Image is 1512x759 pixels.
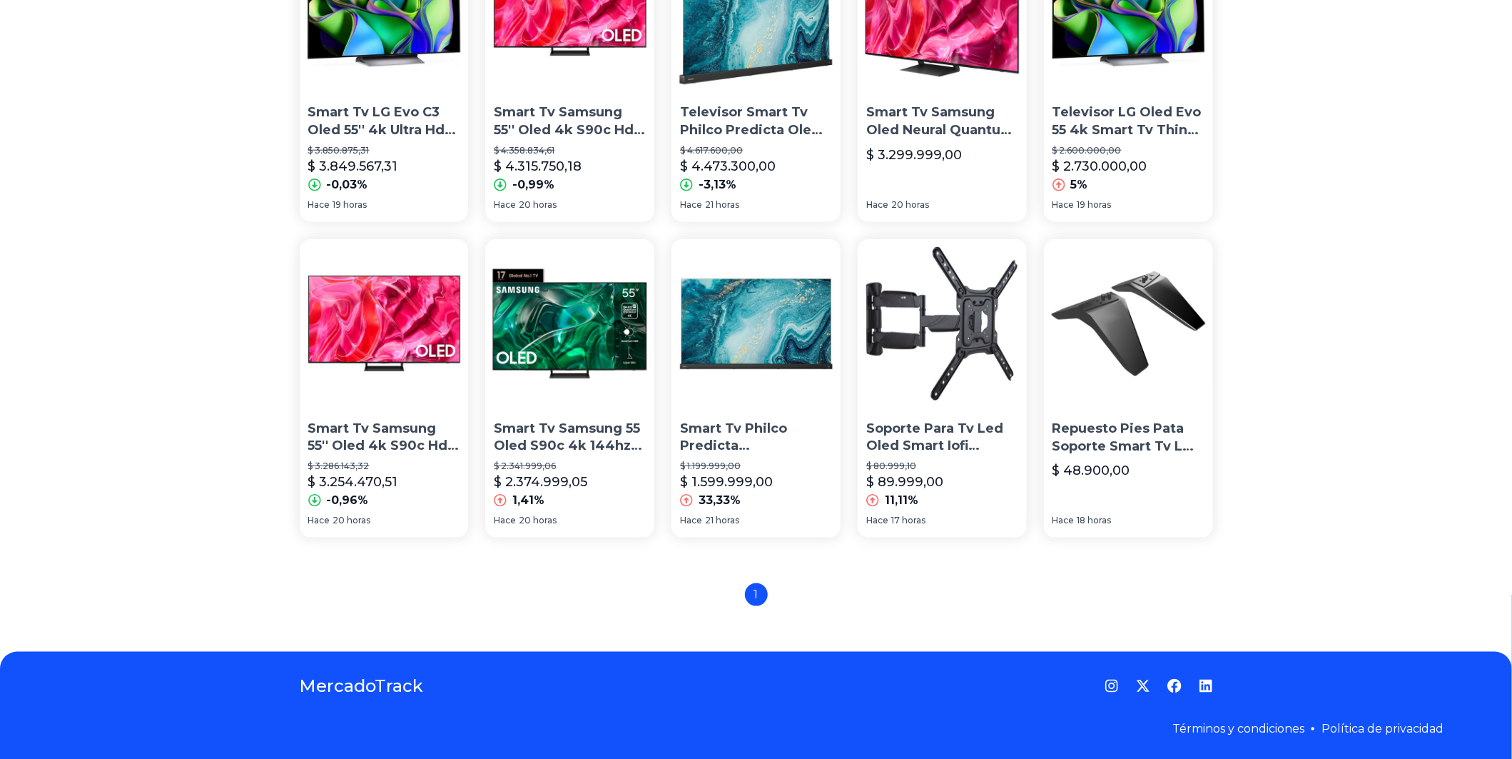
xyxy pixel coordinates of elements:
[494,420,646,456] p: Smart Tv Samsung 55 Oled S90c 4k 144hz Hdr Xbox Game Pass
[1321,722,1443,735] a: Política de privacidad
[300,239,469,538] a: Smart Tv Samsung 55'' Oled 4k S90c Hdr Hdmi Usb Smart Tv Samsung 55'' Oled 4k S90c Hdr Hdmi Usb$ ...
[866,104,1018,139] p: Smart Tv Samsung Oled Neural Quantum 4k 55'' Slim 144hz S90c
[1052,145,1204,156] p: $ 2.600.000,00
[494,145,646,156] p: $ 4.358.834,61
[494,104,646,139] p: Smart Tv Samsung 55'' Oled 4k S90c Hdr Hdmi Usb
[699,492,741,509] p: 33,33%
[308,472,398,492] p: $ 3.254.470,51
[494,515,516,526] span: Hace
[300,239,469,408] img: Smart Tv Samsung 55'' Oled 4k S90c Hdr Hdmi Usb
[308,156,398,176] p: $ 3.849.567,31
[333,199,367,211] span: 19 horas
[1077,515,1112,526] span: 18 horas
[485,239,654,408] img: Smart Tv Samsung 55 Oled S90c 4k 144hz Hdr Xbox Game Pass
[671,239,841,408] img: Smart Tv Philco Predicta 94predictatv5521 Oled 4k 55 220v
[327,492,369,509] p: -0,96%
[1052,104,1204,139] p: Televisor LG Oled Evo 55 4k Smart Tv Thinq Ai Oled55c3psa
[300,675,424,698] a: MercadoTrack
[1052,461,1130,481] p: $ 48.900,00
[512,492,544,509] p: 1,41%
[680,420,832,456] p: Smart Tv Philco Predicta 94predictatv5521 Oled 4k 55 220v
[1052,420,1204,456] p: Repuesto Pies Pata Soporte Smart Tv LG Oled 65a1psa
[866,515,888,526] span: Hace
[1077,199,1112,211] span: 19 horas
[308,515,330,526] span: Hace
[1044,239,1213,408] img: Repuesto Pies Pata Soporte Smart Tv LG Oled 65a1psa
[494,472,587,492] p: $ 2.374.999,05
[519,199,557,211] span: 20 horas
[680,145,832,156] p: $ 4.617.600,00
[680,461,832,472] p: $ 1.199.999,00
[494,199,516,211] span: Hace
[866,145,962,165] p: $ 3.299.999,00
[858,239,1027,408] img: Soporte Para Tv Led Oled Smart Iofi 75 55 65 49 40 43 42 Móvil
[858,239,1027,538] a: Soporte Para Tv Led Oled Smart Iofi 75 55 65 49 40 43 42 MóvilSoporte Para Tv Led Oled Smart Iofi...
[1052,515,1075,526] span: Hace
[866,199,888,211] span: Hace
[327,176,368,193] p: -0,03%
[699,176,736,193] p: -3,13%
[1172,722,1304,735] a: Términos y condiciones
[1071,176,1088,193] p: 5%
[680,156,776,176] p: $ 4.473.300,00
[1052,199,1075,211] span: Hace
[671,239,841,538] a: Smart Tv Philco Predicta 94predictatv5521 Oled 4k 55 220vSmart Tv Philco Predicta 94predictatv552...
[308,199,330,211] span: Hace
[866,472,943,492] p: $ 89.999,00
[308,145,460,156] p: $ 3.850.875,31
[680,515,702,526] span: Hace
[885,492,918,509] p: 11,11%
[1199,679,1213,693] a: LinkedIn
[494,461,646,472] p: $ 2.341.999,06
[1105,679,1119,693] a: Instagram
[308,420,460,456] p: Smart Tv Samsung 55'' Oled 4k S90c Hdr Hdmi Usb
[1052,156,1147,176] p: $ 2.730.000,00
[891,515,925,526] span: 17 horas
[705,515,739,526] span: 21 horas
[485,239,654,538] a: Smart Tv Samsung 55 Oled S90c 4k 144hz Hdr Xbox Game PassSmart Tv Samsung 55 Oled S90c 4k 144hz H...
[308,104,460,139] p: Smart Tv LG Evo C3 Oled 55'' 4k Ultra Hd Ai Thinq 120hz
[308,461,460,472] p: $ 3.286.143,32
[1136,679,1150,693] a: Twitter
[333,515,371,526] span: 20 horas
[866,461,1018,472] p: $ 80.999,10
[512,176,554,193] p: -0,99%
[1167,679,1182,693] a: Facebook
[494,156,582,176] p: $ 4.315.750,18
[891,199,929,211] span: 20 horas
[866,420,1018,456] p: Soporte Para Tv Led Oled Smart Iofi [PHONE_NUMBER] 42 Móvil
[519,515,557,526] span: 20 horas
[680,472,773,492] p: $ 1.599.999,00
[705,199,739,211] span: 21 horas
[680,104,832,139] p: Televisor Smart Tv Philco Predicta Oled 4k Ultra Hd 55
[680,199,702,211] span: Hace
[1044,239,1213,538] a: Repuesto Pies Pata Soporte Smart Tv LG Oled 65a1psaRepuesto Pies Pata Soporte Smart Tv LG Oled 65...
